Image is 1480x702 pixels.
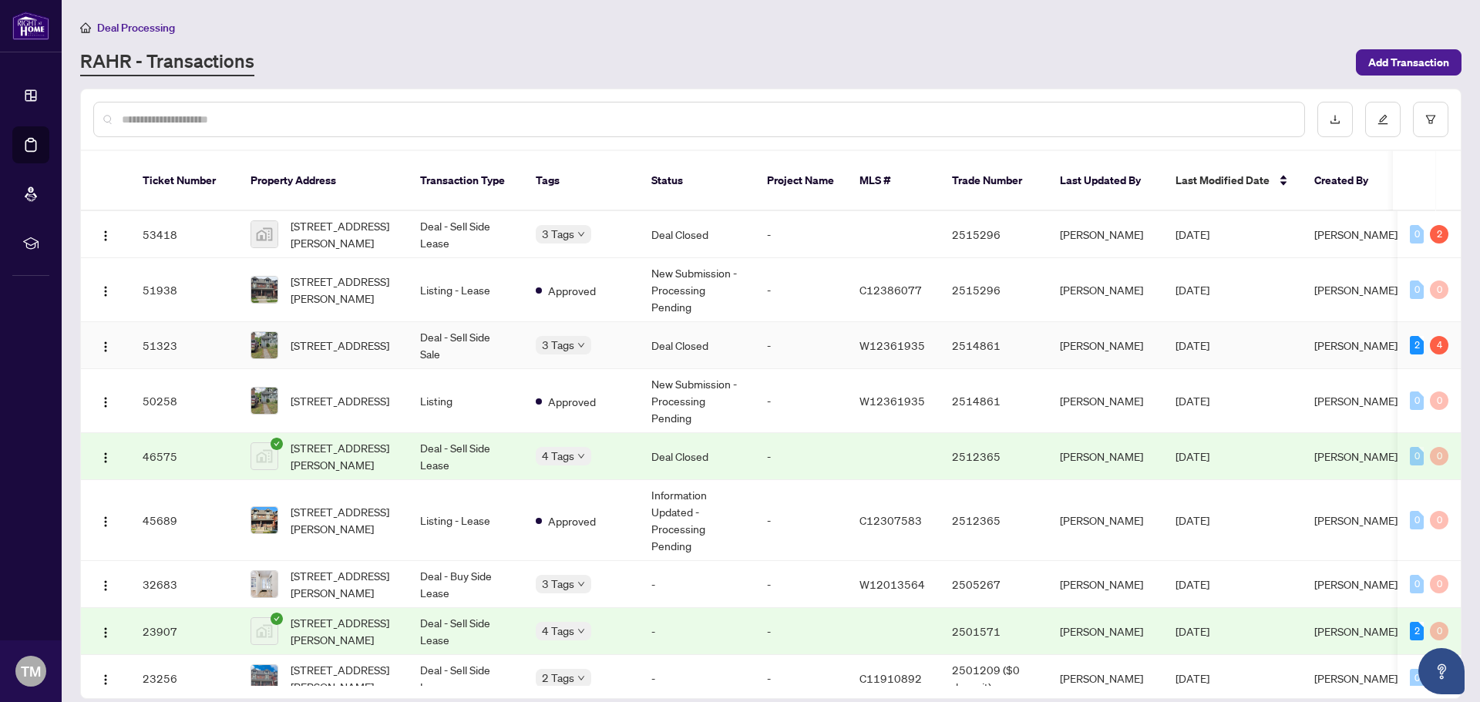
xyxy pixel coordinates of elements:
[940,322,1048,369] td: 2514861
[80,49,254,76] a: RAHR - Transactions
[130,211,238,258] td: 53418
[291,273,395,307] span: [STREET_ADDRESS][PERSON_NAME]
[639,561,755,608] td: -
[251,507,277,533] img: thumbnail-img
[251,443,277,469] img: thumbnail-img
[1377,114,1388,125] span: edit
[847,151,940,211] th: MLS #
[755,608,847,655] td: -
[639,211,755,258] td: Deal Closed
[577,580,585,588] span: down
[1176,227,1209,241] span: [DATE]
[12,12,49,40] img: logo
[1410,622,1424,640] div: 2
[940,211,1048,258] td: 2515296
[251,221,277,247] img: thumbnail-img
[1430,575,1448,593] div: 0
[93,619,118,643] button: Logo
[291,503,395,537] span: [STREET_ADDRESS][PERSON_NAME]
[577,452,585,460] span: down
[408,151,523,211] th: Transaction Type
[93,508,118,532] button: Logo
[1410,391,1424,410] div: 0
[940,369,1048,433] td: 2514861
[408,258,523,322] td: Listing - Lease
[1425,114,1436,125] span: filter
[1410,280,1424,299] div: 0
[940,608,1048,655] td: 2501571
[99,285,112,297] img: Logo
[1430,622,1448,640] div: 0
[1410,336,1424,354] div: 2
[291,392,389,409] span: [STREET_ADDRESS]
[408,608,523,655] td: Deal - Sell Side Lease
[99,452,112,464] img: Logo
[940,258,1048,322] td: 2515296
[130,480,238,561] td: 45689
[1330,114,1340,125] span: download
[755,480,847,561] td: -
[1430,336,1448,354] div: 4
[291,614,395,648] span: [STREET_ADDRESS][PERSON_NAME]
[1176,449,1209,463] span: [DATE]
[1410,575,1424,593] div: 0
[755,369,847,433] td: -
[1176,671,1209,685] span: [DATE]
[859,577,925,591] span: W12013564
[130,608,238,655] td: 23907
[1314,283,1398,297] span: [PERSON_NAME]
[1048,151,1163,211] th: Last Updated By
[251,571,277,597] img: thumbnail-img
[291,337,389,354] span: [STREET_ADDRESS]
[639,151,755,211] th: Status
[93,277,118,302] button: Logo
[97,21,175,35] span: Deal Processing
[251,332,277,358] img: thumbnail-img
[1430,511,1448,529] div: 0
[859,513,922,527] span: C12307583
[408,322,523,369] td: Deal - Sell Side Sale
[99,579,112,592] img: Logo
[1430,280,1448,299] div: 0
[1176,172,1270,189] span: Last Modified Date
[1430,225,1448,244] div: 2
[1314,227,1398,241] span: [PERSON_NAME]
[251,665,277,691] img: thumbnail-img
[1410,225,1424,244] div: 0
[1048,655,1163,702] td: [PERSON_NAME]
[1418,648,1465,694] button: Open asap
[1317,102,1353,137] button: download
[1176,577,1209,591] span: [DATE]
[859,338,925,352] span: W12361935
[1176,338,1209,352] span: [DATE]
[1048,258,1163,322] td: [PERSON_NAME]
[130,433,238,480] td: 46575
[755,561,847,608] td: -
[542,669,574,687] span: 2 Tags
[639,322,755,369] td: Deal Closed
[859,283,922,297] span: C12386077
[1048,322,1163,369] td: [PERSON_NAME]
[639,258,755,322] td: New Submission - Processing Pending
[542,225,574,243] span: 3 Tags
[1368,50,1449,75] span: Add Transaction
[859,394,925,408] span: W12361935
[1314,394,1398,408] span: [PERSON_NAME]
[1176,624,1209,638] span: [DATE]
[542,622,574,640] span: 4 Tags
[99,673,112,686] img: Logo
[291,217,395,251] span: [STREET_ADDRESS][PERSON_NAME]
[940,561,1048,608] td: 2505267
[1048,211,1163,258] td: [PERSON_NAME]
[21,660,41,682] span: TM
[859,671,922,685] span: C11910892
[639,480,755,561] td: Information Updated - Processing Pending
[1048,480,1163,561] td: [PERSON_NAME]
[271,613,283,625] span: check-circle
[238,151,408,211] th: Property Address
[1048,369,1163,433] td: [PERSON_NAME]
[1314,449,1398,463] span: [PERSON_NAME]
[93,666,118,690] button: Logo
[251,277,277,303] img: thumbnail-img
[548,512,596,529] span: Approved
